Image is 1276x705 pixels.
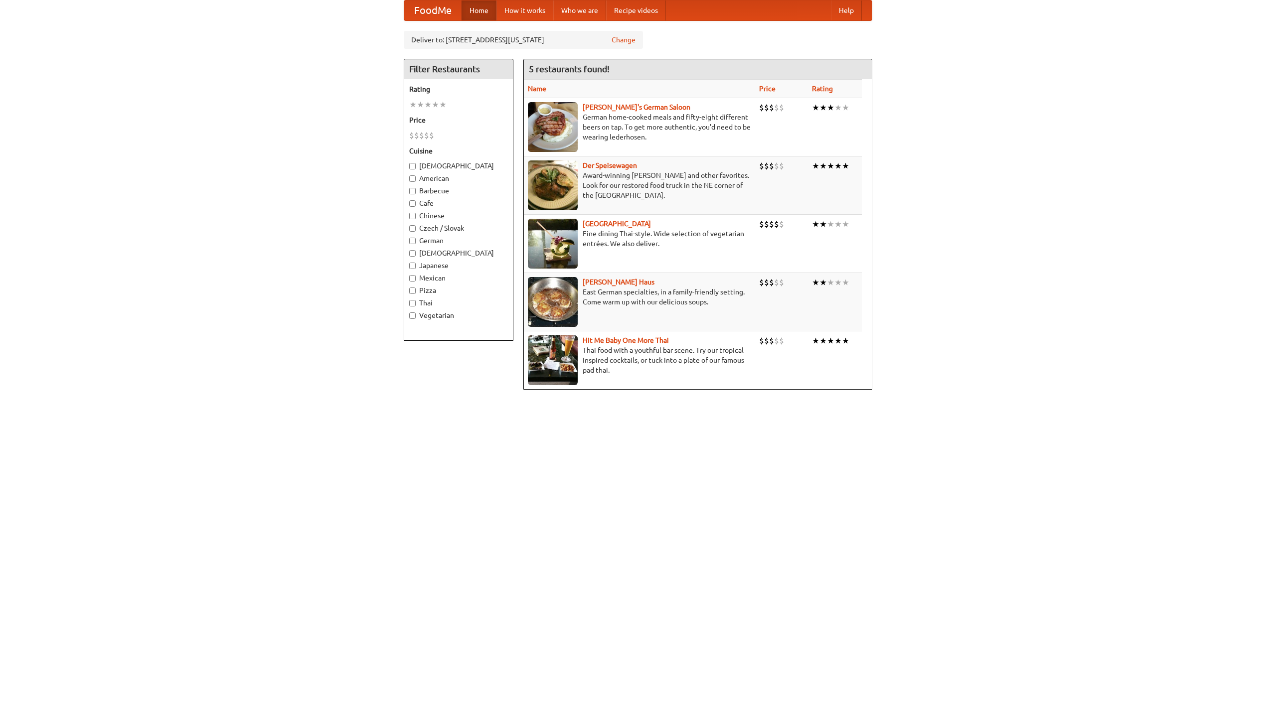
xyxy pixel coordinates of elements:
li: $ [774,102,779,113]
li: ★ [439,99,447,110]
li: ★ [834,102,842,113]
h5: Cuisine [409,146,508,156]
p: German home-cooked meals and fifty-eight different beers on tap. To get more authentic, you'd nee... [528,112,751,142]
li: $ [764,219,769,230]
label: American [409,173,508,183]
li: ★ [819,335,827,346]
li: ★ [827,335,834,346]
li: ★ [424,99,432,110]
li: $ [774,335,779,346]
li: ★ [842,277,849,288]
a: Rating [812,85,833,93]
input: Cafe [409,200,416,207]
li: ★ [842,335,849,346]
li: ★ [827,219,834,230]
li: $ [779,335,784,346]
a: [GEOGRAPHIC_DATA] [583,220,651,228]
li: ★ [819,102,827,113]
a: [PERSON_NAME]'s German Saloon [583,103,690,111]
input: Japanese [409,263,416,269]
li: $ [424,130,429,141]
label: Chinese [409,211,508,221]
li: ★ [812,335,819,346]
li: $ [779,160,784,171]
a: Home [462,0,496,20]
img: esthers.jpg [528,102,578,152]
p: East German specialties, in a family-friendly setting. Come warm up with our delicious soups. [528,287,751,307]
img: babythai.jpg [528,335,578,385]
li: ★ [842,160,849,171]
label: Thai [409,298,508,308]
li: $ [779,102,784,113]
li: $ [759,335,764,346]
ng-pluralize: 5 restaurants found! [529,64,610,74]
li: $ [764,335,769,346]
p: Award-winning [PERSON_NAME] and other favorites. Look for our restored food truck in the NE corne... [528,170,751,200]
li: $ [774,219,779,230]
input: [DEMOGRAPHIC_DATA] [409,250,416,257]
li: $ [409,130,414,141]
input: [DEMOGRAPHIC_DATA] [409,163,416,169]
li: $ [774,160,779,171]
h4: Filter Restaurants [404,59,513,79]
label: [DEMOGRAPHIC_DATA] [409,248,508,258]
li: $ [764,102,769,113]
li: ★ [417,99,424,110]
input: Mexican [409,275,416,282]
label: Japanese [409,261,508,271]
a: Change [612,35,636,45]
li: $ [759,219,764,230]
label: Mexican [409,273,508,283]
li: $ [414,130,419,141]
li: ★ [819,160,827,171]
li: $ [769,335,774,346]
li: $ [769,160,774,171]
p: Fine dining Thai-style. Wide selection of vegetarian entrées. We also deliver. [528,229,751,249]
p: Thai food with a youthful bar scene. Try our tropical inspired cocktails, or tuck into a plate of... [528,345,751,375]
li: $ [764,160,769,171]
a: Der Speisewagen [583,161,637,169]
label: Barbecue [409,186,508,196]
li: ★ [812,277,819,288]
li: ★ [834,219,842,230]
a: Name [528,85,546,93]
img: satay.jpg [528,219,578,269]
a: How it works [496,0,553,20]
input: Czech / Slovak [409,225,416,232]
input: Chinese [409,213,416,219]
li: ★ [827,277,834,288]
li: $ [769,277,774,288]
label: Vegetarian [409,310,508,320]
li: ★ [812,102,819,113]
img: kohlhaus.jpg [528,277,578,327]
a: Who we are [553,0,606,20]
li: ★ [834,160,842,171]
li: ★ [842,102,849,113]
li: ★ [827,102,834,113]
li: $ [759,277,764,288]
label: [DEMOGRAPHIC_DATA] [409,161,508,171]
li: $ [419,130,424,141]
h5: Rating [409,84,508,94]
div: Deliver to: [STREET_ADDRESS][US_STATE] [404,31,643,49]
li: $ [769,219,774,230]
li: ★ [834,335,842,346]
label: Czech / Slovak [409,223,508,233]
h5: Price [409,115,508,125]
li: $ [779,277,784,288]
li: $ [429,130,434,141]
a: Help [831,0,862,20]
input: American [409,175,416,182]
li: ★ [827,160,834,171]
li: $ [764,277,769,288]
li: ★ [819,219,827,230]
a: Price [759,85,776,93]
li: $ [759,102,764,113]
input: German [409,238,416,244]
li: $ [759,160,764,171]
a: Hit Me Baby One More Thai [583,336,669,344]
label: Pizza [409,285,508,295]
